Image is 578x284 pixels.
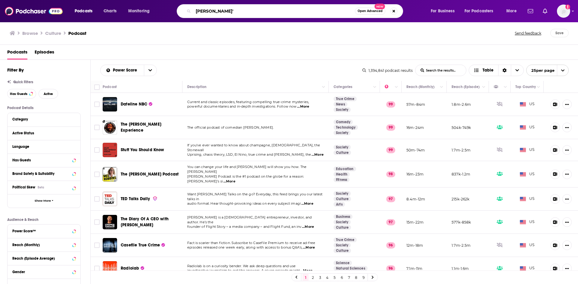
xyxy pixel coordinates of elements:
button: Political SkewBeta [12,183,76,191]
p: 1.8m-2.6m [452,102,471,107]
span: Logged in as torpublicity [557,5,570,18]
span: ...More [223,179,235,184]
span: New [374,4,385,9]
a: True Crime [334,96,357,101]
div: Active Status [12,131,72,135]
img: TED Talks Daily [103,192,117,206]
span: ...More [303,245,315,250]
a: Society [334,191,351,196]
div: Power Score [385,83,393,90]
span: Casefile True Crime [121,243,160,248]
button: Column Actions [535,84,542,91]
a: Fitness [334,177,350,182]
span: The official podcast of comedian [PERSON_NAME]. [187,125,274,130]
span: Toggle select row [94,102,100,107]
button: Show More Button [562,194,572,204]
button: open menu [70,6,100,16]
svg: Add a profile image [565,5,570,9]
p: 15m-22m [406,220,424,225]
button: Reach (Episode Average) [12,254,76,262]
a: Show notifications dropdown [525,6,536,16]
span: Toggle select row [94,219,100,225]
div: Has Guests [494,83,502,90]
a: Stuff You Should Know [121,147,164,153]
div: Has Guests [12,158,70,162]
span: ...More [302,224,314,229]
p: 96 [386,242,395,248]
a: 9 [360,274,366,281]
a: Dateline NBC [103,97,117,111]
span: The [PERSON_NAME] Experience [121,122,161,133]
span: Uprising, chaos theory, LSD, El Nino, true crime and [PERSON_NAME], the [187,152,311,157]
div: Brand Safety & Suitability [12,172,70,176]
span: Charts [104,7,117,15]
div: Sort Direction [498,65,511,76]
a: Culture [334,197,351,201]
span: 25 per page [527,66,555,75]
button: Has Guests [12,156,76,164]
div: Top Country [515,83,536,90]
a: Culture [334,150,351,155]
span: Radiolab is on a curiosity bender. We ask deep questions and use [187,264,296,268]
div: Power Score™ [12,229,70,233]
span: US [520,171,535,177]
a: Education [334,166,356,171]
a: Arts [334,202,345,207]
img: The Joe Rogan Experience [103,120,117,135]
button: Show profile menu [557,5,570,18]
span: Power Score [113,68,139,72]
button: Show More Button [562,264,572,273]
a: 2 [310,274,316,281]
a: 4 [324,274,330,281]
a: Podcasts [7,47,27,60]
button: Send feedback [513,29,543,37]
span: Show More [35,199,51,203]
img: verified Badge [153,196,157,201]
img: The Diary Of A CEO with Steven Bartlett [103,215,117,229]
span: Radiolab [121,266,139,271]
button: Show More Button [562,240,572,250]
button: Show More Button [562,145,572,155]
span: founder of Flight Story – a media company – and Flight Fund, an inv [187,224,301,229]
a: TED Talks Daily [121,196,157,202]
a: 8 [353,274,359,281]
span: Toggle select row [94,147,100,153]
div: Reach (Episode Average) [12,256,70,261]
a: 6 [339,274,345,281]
button: open menu [526,65,569,76]
span: powerful documentaries and in-depth investigations. Follow now [187,104,297,108]
button: Brand Safety & Suitability [12,170,76,177]
a: Culture [334,225,351,230]
span: audio format. Hear thought-provoking ideas on every subject imagi [187,201,301,206]
div: Category [12,117,72,121]
p: 97 [386,196,395,202]
a: Natural Sciences [334,266,368,271]
p: 16m-24m [406,125,424,130]
span: Want [PERSON_NAME] Talks on the go? Everyday, this feed brings you our latest talks in [187,192,322,201]
button: Power Score™ [12,227,76,234]
span: Open Advanced [358,10,383,13]
h3: Podcast [68,30,86,36]
button: Active [39,89,58,99]
a: 3 [317,274,323,281]
a: Technology [334,125,358,130]
span: ...More [312,152,324,157]
input: Search podcasts, credits, & more... [193,6,355,16]
div: Description [187,83,207,90]
a: True Crime [334,237,357,242]
button: Column Actions [438,84,445,91]
a: The [PERSON_NAME] Podcast [121,171,179,177]
img: Podchaser - Follow, Share and Rate Podcasts [5,5,63,17]
span: US [520,101,535,107]
button: Choose View [469,65,524,76]
p: 1.7m-2.5m [452,148,471,153]
p: 99 [386,124,395,130]
button: Save [550,29,569,37]
button: Open AdvancedNew [355,8,385,15]
a: Stuff You Should Know [103,143,117,157]
button: open menu [101,68,144,72]
span: Current and classic episodes, featuring compelling true-crime mysteries, [187,100,309,104]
